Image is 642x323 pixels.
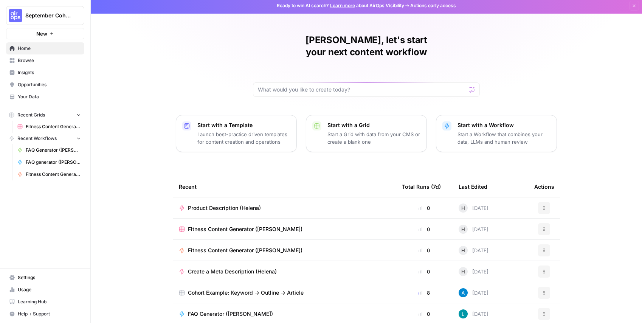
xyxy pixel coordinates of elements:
[402,225,447,233] div: 0
[197,121,290,129] p: Start with a Template
[277,2,404,9] span: Ready to win AI search? about AirOps Visibility
[6,308,84,320] button: Help + Support
[402,289,447,297] div: 8
[17,112,45,118] span: Recent Grids
[6,109,84,121] button: Recent Grids
[6,133,84,144] button: Recent Workflows
[18,81,81,88] span: Opportunities
[461,204,465,212] span: H
[18,286,81,293] span: Usage
[6,79,84,91] a: Opportunities
[188,289,304,297] span: Cohort Example: Keyword -> Outline -> Article
[18,57,81,64] span: Browse
[6,28,84,39] button: New
[457,121,551,129] p: Start with a Workflow
[459,288,468,297] img: o3cqybgnmipr355j8nz4zpq1mc6x
[459,288,488,297] div: [DATE]
[459,225,488,234] div: [DATE]
[402,204,447,212] div: 0
[6,272,84,284] a: Settings
[459,176,487,197] div: Last Edited
[18,274,81,281] span: Settings
[179,176,390,197] div: Recent
[459,267,488,276] div: [DATE]
[18,311,81,317] span: Help + Support
[14,144,84,156] a: FAQ Generator ([PERSON_NAME])
[410,2,456,9] span: Actions early access
[306,115,427,152] button: Start with a GridStart a Grid with data from your CMS or create a blank one
[18,93,81,100] span: Your Data
[36,30,47,37] span: New
[197,130,290,146] p: Launch best-practice driven templates for content creation and operations
[402,310,447,318] div: 0
[402,176,441,197] div: Total Runs (7d)
[14,121,84,133] a: Fitness Content Generator ([PERSON_NAME])
[26,123,81,130] span: Fitness Content Generator ([PERSON_NAME])
[9,9,22,22] img: September Cohort Logo
[18,298,81,305] span: Learning Hub
[14,168,84,180] a: Fitness Content Generator ([PERSON_NAME])
[188,225,302,233] span: Fitness Content Generator ([PERSON_NAME])
[402,268,447,275] div: 0
[457,130,551,146] p: Start a Workflow that combines your data, LLMs and human review
[188,204,261,212] span: Product Description (Helena)
[6,296,84,308] a: Learning Hub
[459,309,488,318] div: [DATE]
[330,3,355,8] a: Learn more
[6,6,84,25] button: Workspace: September Cohort
[179,310,390,318] a: FAQ Generator ([PERSON_NAME])
[461,268,465,275] span: H
[18,69,81,76] span: Insights
[25,12,71,19] span: September Cohort
[188,310,273,318] span: FAQ Generator ([PERSON_NAME])
[179,247,390,254] a: Fitness Content Generator ([PERSON_NAME])
[258,86,466,93] input: What would you like to create today?
[26,171,81,178] span: Fitness Content Generator ([PERSON_NAME])
[179,225,390,233] a: Fitness Content Generator ([PERSON_NAME])
[459,203,488,213] div: [DATE]
[188,247,302,254] span: Fitness Content Generator ([PERSON_NAME])
[459,309,468,318] img: k0a6gqpjs5gv5ayba30r5s721kqg
[461,225,465,233] span: H
[6,91,84,103] a: Your Data
[402,247,447,254] div: 0
[14,156,84,168] a: FAQ generator ([PERSON_NAME])
[6,42,84,54] a: Home
[26,147,81,154] span: FAQ Generator ([PERSON_NAME])
[17,135,57,142] span: Recent Workflows
[534,176,554,197] div: Actions
[327,130,420,146] p: Start a Grid with data from your CMS or create a blank one
[26,159,81,166] span: FAQ generator ([PERSON_NAME])
[179,289,390,297] a: Cohort Example: Keyword -> Outline -> Article
[6,284,84,296] a: Usage
[188,268,277,275] span: Create a Meta Description (Helena)
[179,268,390,275] a: Create a Meta Description (Helena)
[327,121,420,129] p: Start with a Grid
[18,45,81,52] span: Home
[461,247,465,254] span: H
[176,115,297,152] button: Start with a TemplateLaunch best-practice driven templates for content creation and operations
[253,34,480,58] h1: [PERSON_NAME], let's start your next content workflow
[436,115,557,152] button: Start with a WorkflowStart a Workflow that combines your data, LLMs and human review
[179,204,390,212] a: Product Description (Helena)
[6,54,84,67] a: Browse
[459,246,488,255] div: [DATE]
[6,67,84,79] a: Insights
